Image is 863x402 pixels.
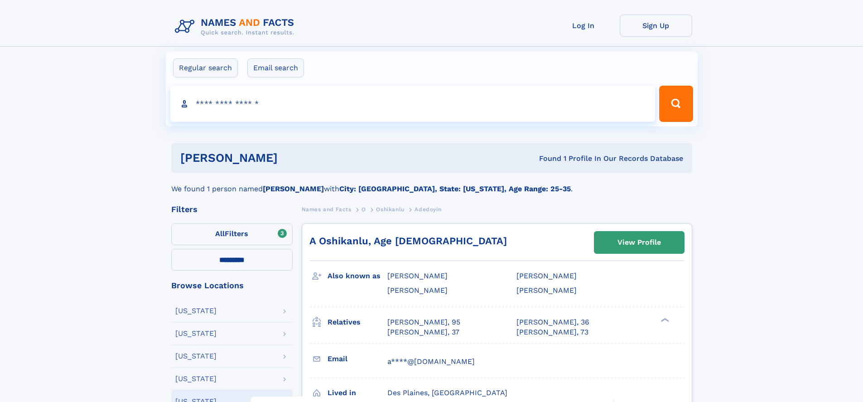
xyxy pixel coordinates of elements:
b: [PERSON_NAME] [263,184,324,193]
span: [PERSON_NAME] [387,271,448,280]
span: Des Plaines, [GEOGRAPHIC_DATA] [387,388,507,397]
span: [PERSON_NAME] [516,286,577,295]
div: Found 1 Profile In Our Records Database [408,154,683,164]
h3: Lived in [328,385,387,401]
label: Email search [247,58,304,77]
div: Filters [171,205,293,213]
a: [PERSON_NAME], 36 [516,317,589,327]
h3: Email [328,351,387,367]
span: [PERSON_NAME] [516,271,577,280]
div: We found 1 person named with . [171,173,692,194]
h3: Also known as [328,268,387,284]
div: View Profile [617,232,661,253]
a: Names and Facts [302,203,352,215]
span: [PERSON_NAME] [387,286,448,295]
div: [US_STATE] [175,375,217,383]
span: All [215,229,225,238]
div: [US_STATE] [175,307,217,315]
a: View Profile [594,232,684,253]
a: A Oshikanlu, Age [DEMOGRAPHIC_DATA] [309,235,507,247]
div: [US_STATE] [175,353,217,360]
h1: [PERSON_NAME] [180,152,409,164]
h3: Relatives [328,315,387,330]
a: Oshikanlu [376,203,404,215]
button: Search Button [659,86,693,122]
img: Logo Names and Facts [171,15,302,39]
span: Adedoyin [415,206,441,213]
span: Oshikanlu [376,206,404,213]
label: Filters [171,223,293,245]
span: O [362,206,366,213]
div: ❯ [659,317,670,323]
label: Regular search [173,58,238,77]
input: search input [170,86,656,122]
a: [PERSON_NAME], 73 [516,327,588,337]
div: [US_STATE] [175,330,217,337]
a: Log In [547,15,620,37]
b: City: [GEOGRAPHIC_DATA], State: [US_STATE], Age Range: 25-35 [339,184,571,193]
div: Browse Locations [171,281,293,290]
a: O [362,203,366,215]
a: [PERSON_NAME], 37 [387,327,459,337]
a: Sign Up [620,15,692,37]
a: [PERSON_NAME], 95 [387,317,460,327]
